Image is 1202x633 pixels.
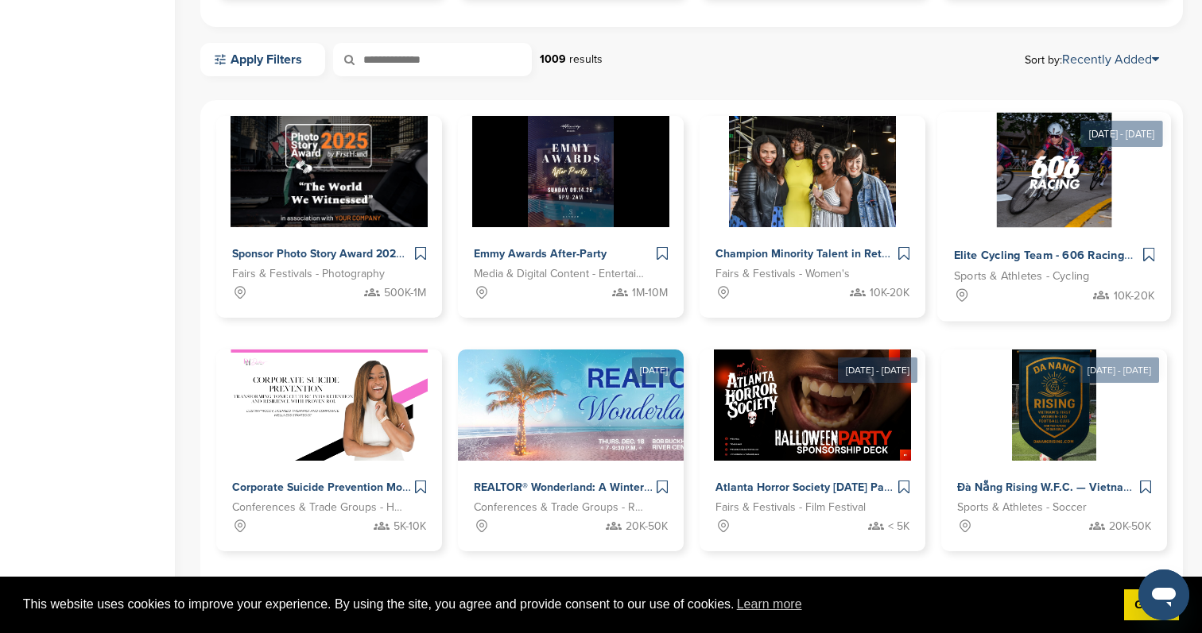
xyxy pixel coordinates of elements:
span: Corporate Suicide Prevention Month Programming with [PERSON_NAME] [232,481,608,494]
span: < 5K [888,518,909,535]
img: Sponsorpitch & [458,349,743,461]
a: Sponsorpitch & Corporate Suicide Prevention Month Programming with [PERSON_NAME] Conferences & Tr... [216,349,442,551]
span: Fairs & Festivals - Women's [715,265,850,283]
span: Emmy Awards After-Party [474,247,607,261]
iframe: Button to launch messaging window [1138,569,1189,620]
a: learn more about cookies [735,592,805,616]
strong: 1009 [540,52,566,66]
img: Sponsorpitch & [714,349,912,461]
span: Atlanta Horror Society [DATE] Party [715,481,898,494]
span: Sports & Athletes - Soccer [957,499,1087,516]
a: [DATE] - [DATE] Sponsorpitch & Đà Nẵng Rising W.F.C. — Vietnam’s First Women-Led Football Club Sp... [941,324,1167,551]
img: Sponsorpitch & [472,116,670,227]
img: Sponsorpitch & [1012,349,1095,461]
span: 5K-10K [394,518,426,535]
span: Sponsor Photo Story Award 2025 - Empower the 6th Annual Global Storytelling Competition [232,247,706,261]
a: Recently Added [1062,52,1159,68]
span: Fairs & Festivals - Film Festival [715,499,866,516]
a: Sponsorpitch & Emmy Awards After-Party Media & Digital Content - Entertainment 1M-10M [458,116,684,318]
a: [DATE] Sponsorpitch & REALTOR® Wonderland: A Winter Celebration Conferences & Trade Groups - Real... [458,324,684,551]
a: [DATE] - [DATE] Sponsorpitch & Atlanta Horror Society [DATE] Party Fairs & Festivals - Film Festi... [700,324,925,551]
span: Sort by: [1025,53,1159,66]
div: [DATE] - [DATE] [1080,121,1163,147]
span: Sports & Athletes - Cycling [954,268,1090,286]
img: Sponsorpitch & [997,113,1112,228]
span: This website uses cookies to improve your experience. By using the site, you agree and provide co... [23,592,1111,616]
span: results [569,52,603,66]
span: REALTOR® Wonderland: A Winter Celebration [474,481,708,494]
a: Sponsorpitch & Champion Minority Talent in Retail: [GEOGRAPHIC_DATA], [GEOGRAPHIC_DATA] & [GEOGRA... [700,116,925,318]
span: Conferences & Trade Groups - Real Estate [474,499,644,516]
span: Media & Digital Content - Entertainment [474,265,644,283]
img: Sponsorpitch & [231,349,428,461]
span: Conferences & Trade Groups - Health and Wellness [232,499,402,516]
div: [DATE] [632,357,676,383]
span: 20K-50K [626,518,668,535]
span: 20K-50K [1109,518,1151,535]
div: [DATE] - [DATE] [838,357,917,383]
span: 10K-20K [1114,287,1155,305]
span: 1M-10M [632,284,668,302]
a: dismiss cookie message [1124,589,1179,621]
span: 500K-1M [384,284,426,302]
span: Elite Cycling Team - 606 Racing [954,249,1124,263]
div: [DATE] - [DATE] [1080,357,1159,383]
span: 10K-20K [870,284,909,302]
img: Sponsorpitch & [729,116,896,227]
a: Apply Filters [200,43,325,76]
span: Fairs & Festivals - Photography [232,265,385,283]
img: Sponsorpitch & [231,116,428,227]
a: [DATE] - [DATE] Sponsorpitch & Elite Cycling Team - 606 Racing Sports & Athletes - Cycling 10K-20K [937,87,1171,322]
a: Sponsorpitch & Sponsor Photo Story Award 2025 - Empower the 6th Annual Global Storytelling Compet... [216,116,442,318]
